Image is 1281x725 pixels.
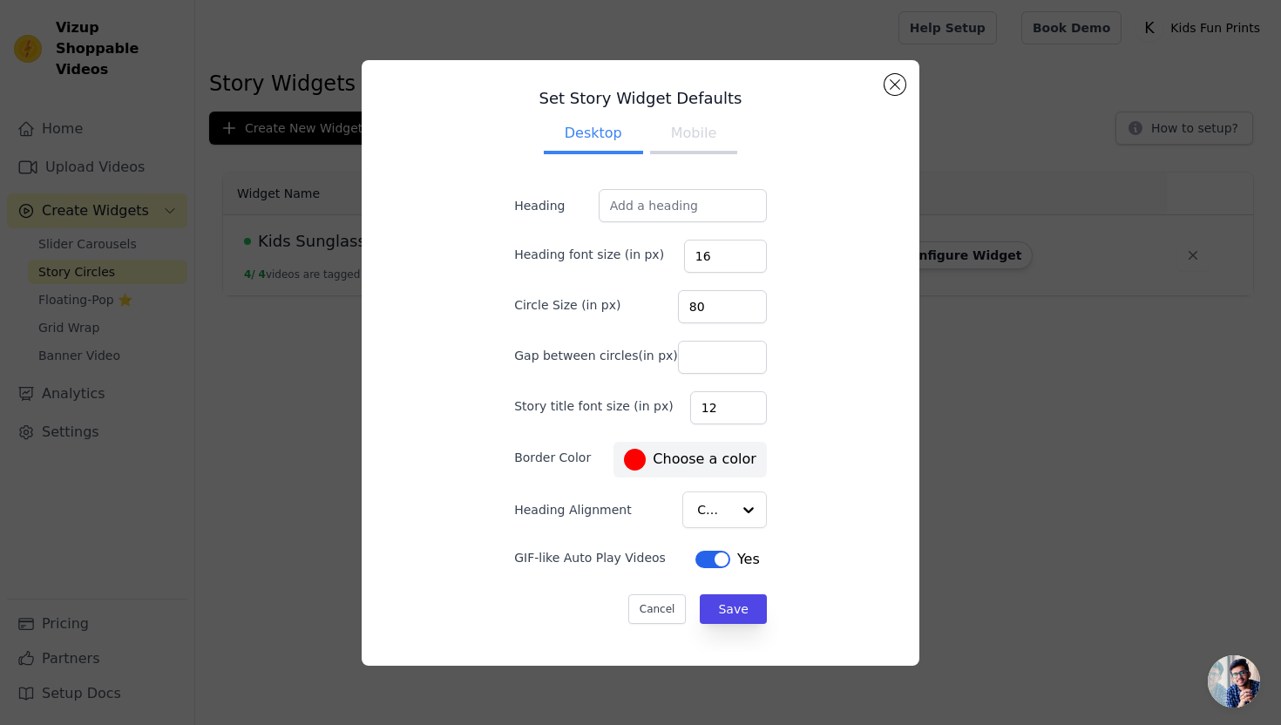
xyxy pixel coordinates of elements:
[624,449,756,471] label: Choose a color
[514,197,599,214] label: Heading
[884,74,905,95] button: Close modal
[700,594,766,624] button: Save
[514,397,673,415] label: Story title font size (in px)
[514,501,634,518] label: Heading Alignment
[650,116,737,154] button: Mobile
[514,296,620,314] label: Circle Size (in px)
[514,449,591,466] label: Border Color
[628,594,687,624] button: Cancel
[486,88,795,109] h3: Set Story Widget Defaults
[514,347,678,364] label: Gap between circles(in px)
[1208,655,1260,708] a: Open chat
[544,116,643,154] button: Desktop
[514,246,664,263] label: Heading font size (in px)
[599,189,767,222] input: Add a heading
[514,549,666,566] label: GIF-like Auto Play Videos
[737,549,760,570] span: Yes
